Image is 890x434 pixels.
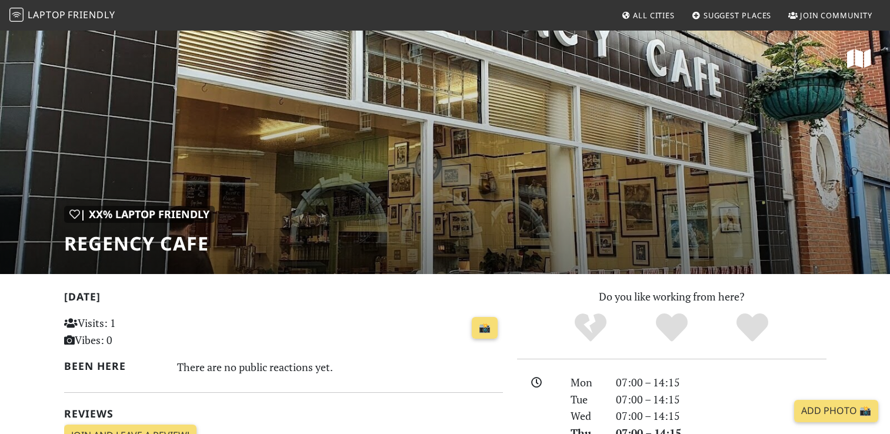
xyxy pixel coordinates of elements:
[564,408,608,425] div: Wed
[517,288,826,305] p: Do you like working from here?
[472,317,498,339] a: 📸
[9,5,115,26] a: LaptopFriendly LaptopFriendly
[687,5,776,26] a: Suggest Places
[794,400,878,422] a: Add Photo 📸
[609,391,834,408] div: 07:00 – 14:15
[712,312,793,344] div: Definitely!
[550,312,631,344] div: No
[564,391,608,408] div: Tue
[64,360,164,372] h2: Been here
[64,315,201,349] p: Visits: 1 Vibes: 0
[64,291,503,308] h2: [DATE]
[633,10,675,21] span: All Cities
[564,374,608,391] div: Mon
[28,8,66,21] span: Laptop
[800,10,872,21] span: Join Community
[631,312,712,344] div: Yes
[609,408,834,425] div: 07:00 – 14:15
[64,232,215,255] h1: Regency Cafe
[616,5,679,26] a: All Cities
[64,408,503,420] h2: Reviews
[68,8,115,21] span: Friendly
[704,10,772,21] span: Suggest Places
[784,5,877,26] a: Join Community
[64,206,215,223] div: | XX% Laptop Friendly
[609,374,834,391] div: 07:00 – 14:15
[9,8,24,22] img: LaptopFriendly
[177,358,503,376] div: There are no public reactions yet.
